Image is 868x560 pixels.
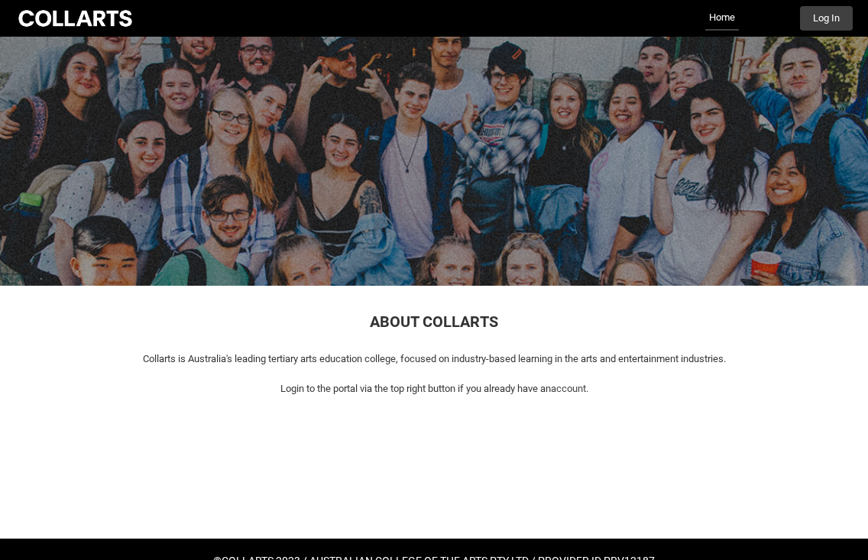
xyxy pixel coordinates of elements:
span: ABOUT COLLARTS [370,312,498,331]
p: Collarts is Australia's leading tertiary arts education college, focused on industry-based learni... [9,351,859,367]
a: Home [705,6,739,31]
span: account. [551,383,588,394]
p: Login to the portal via the top right button if you already have an [9,381,859,397]
button: Log In [800,6,853,31]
